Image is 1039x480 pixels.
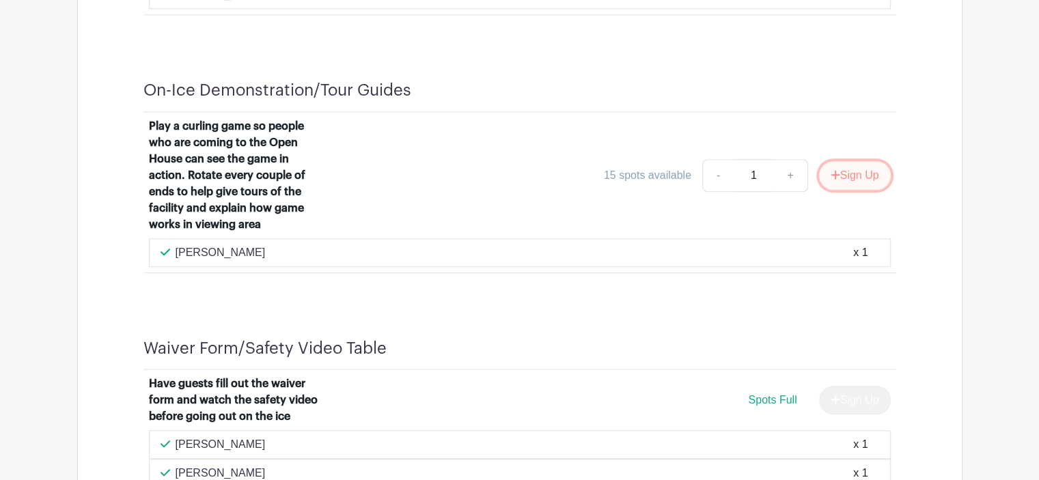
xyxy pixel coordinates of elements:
a: + [773,159,807,192]
div: x 1 [853,436,868,453]
h4: Waiver Form/Safety Video Table [143,339,387,358]
div: 15 spots available [604,167,691,184]
a: - [702,159,734,192]
div: Have guests fill out the waiver form and watch the safety video before going out on the ice [149,376,318,425]
p: [PERSON_NAME] [176,436,266,453]
p: [PERSON_NAME] [176,244,266,261]
div: Play a curling game so people who are coming to the Open House can see the game in action. Rotate... [149,118,318,233]
button: Sign Up [819,161,891,190]
span: Spots Full [748,394,796,406]
div: x 1 [853,244,868,261]
h4: On-Ice Demonstration/Tour Guides [143,81,411,100]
